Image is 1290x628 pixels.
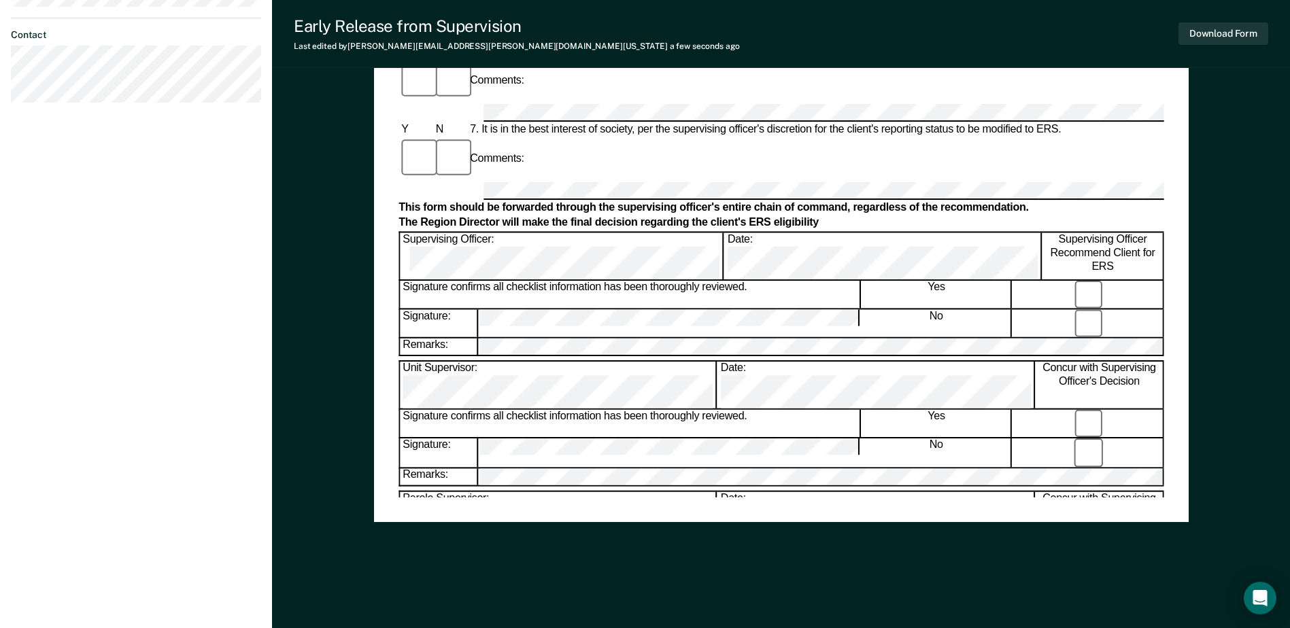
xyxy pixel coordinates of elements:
div: Early Release from Supervision [294,16,740,36]
div: The Region Director will make the final decision regarding the client's ERS eligibility [398,216,1164,230]
div: Supervising Officer Recommend Client for ERS [1042,232,1164,279]
div: Signature confirms all checklist information has been thoroughly reviewed. [400,411,860,438]
div: Comments: [467,74,527,88]
div: Supervising Officer: [400,232,724,279]
div: Yes [862,281,1012,309]
span: a few seconds ago [670,41,740,51]
dt: Contact [11,29,261,41]
div: 7. It is in the best interest of society, per the supervising officer's discretion for the client... [467,123,1164,137]
div: No [862,439,1012,467]
div: Signature: [400,439,477,467]
div: Yes [862,411,1012,438]
div: Remarks: [400,468,478,485]
div: Last edited by [PERSON_NAME][EMAIL_ADDRESS][PERSON_NAME][DOMAIN_NAME][US_STATE] [294,41,740,51]
div: N [432,123,466,137]
div: Concur with Supervising Officer's Decision [1036,362,1164,409]
div: No [862,310,1012,338]
div: Concur with Supervising Officer's Decision [1036,491,1164,538]
div: Y [398,123,432,137]
div: Date: [725,232,1041,279]
div: Signature confirms all checklist information has been thoroughly reviewed. [400,281,860,309]
div: Signature: [400,310,477,338]
div: Date: [718,491,1034,538]
div: Unit Supervisor: [400,362,716,409]
div: This form should be forwarded through the supervising officer's entire chain of command, regardle... [398,201,1164,215]
div: Open Intercom Messenger [1244,582,1276,614]
div: Date: [718,362,1034,409]
button: Download Form [1178,22,1268,45]
div: Comments: [467,152,527,166]
div: Parole Supervisor: [400,491,716,538]
div: Remarks: [400,338,478,355]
